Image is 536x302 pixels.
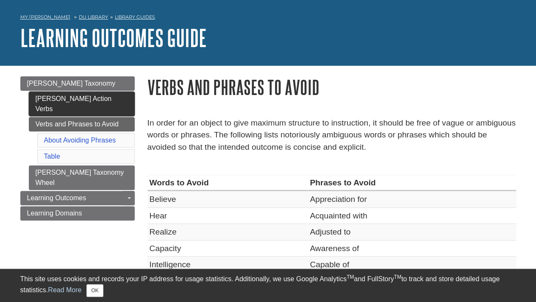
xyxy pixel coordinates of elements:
[347,274,354,280] sup: TM
[308,175,516,191] th: Phrases to Avoid
[27,194,86,201] span: Learning Outcomes
[79,14,108,20] a: DU Library
[394,274,401,280] sup: TM
[147,175,308,191] th: Words to Avoid
[86,284,103,297] button: Close
[44,137,116,144] a: About Avoiding Phrases
[27,210,82,217] span: Learning Domains
[147,191,308,207] td: Believe
[308,224,516,240] td: Adjusted to
[29,165,135,190] a: [PERSON_NAME] Taxonomy Wheel
[20,206,135,221] a: Learning Domains
[20,25,207,51] a: Learning Outcomes Guide
[44,153,60,160] a: Table
[147,257,308,273] td: Intelligence
[20,76,135,91] a: [PERSON_NAME] Taxonomy
[20,76,135,221] div: Guide Page Menu
[29,117,135,131] a: Verbs and Phrases to Avoid
[20,191,135,205] a: Learning Outcomes
[147,76,516,98] h1: Verbs and Phrases to Avoid
[308,257,516,273] td: Capable of
[20,11,516,25] nav: breadcrumb
[115,14,155,20] a: Library Guides
[27,80,116,87] span: [PERSON_NAME] Taxonomy
[147,117,516,154] p: In order for an object to give maximum structure to instruction, it should be free of vague or am...
[48,286,81,294] a: Read More
[29,92,135,116] a: [PERSON_NAME] Action Verbs
[147,240,308,256] td: Capacity
[20,274,516,297] div: This site uses cookies and records your IP address for usage statistics. Additionally, we use Goo...
[308,191,516,207] td: Appreciation for
[20,14,70,21] a: My [PERSON_NAME]
[308,207,516,224] td: Acquainted with
[147,207,308,224] td: Hear
[308,240,516,256] td: Awareness of
[147,224,308,240] td: Realize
